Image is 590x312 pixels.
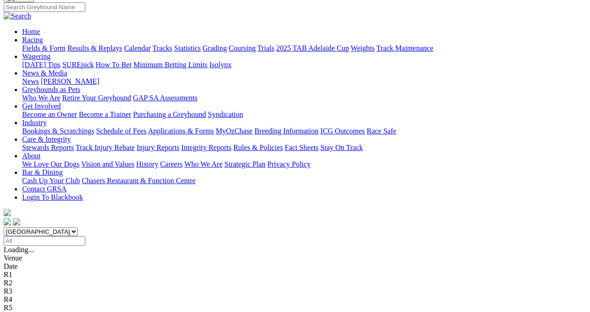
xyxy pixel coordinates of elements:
div: About [22,160,586,168]
div: R1 [4,271,586,279]
div: News & Media [22,77,586,86]
a: Injury Reports [136,144,179,151]
a: Minimum Betting Limits [133,61,207,69]
a: Fact Sheets [285,144,319,151]
a: Become a Trainer [79,110,131,118]
div: Date [4,262,586,271]
a: Vision and Values [81,160,134,168]
div: Care & Integrity [22,144,586,152]
div: Industry [22,127,586,135]
span: Loading... [4,246,34,254]
a: Applications & Forms [148,127,214,135]
a: Statistics [174,44,201,52]
a: Racing [22,36,43,44]
div: Venue [4,254,586,262]
a: Login To Blackbook [22,193,83,201]
a: Grading [203,44,227,52]
a: Schedule of Fees [96,127,146,135]
a: Retire Your Greyhound [62,94,131,102]
img: facebook.svg [4,218,11,225]
a: Chasers Restaurant & Function Centre [82,177,195,185]
a: Isolynx [209,61,231,69]
a: Coursing [229,44,256,52]
div: R2 [4,279,586,287]
div: R3 [4,287,586,295]
a: GAP SA Assessments [133,94,198,102]
a: Care & Integrity [22,135,71,143]
input: Search [4,2,85,12]
a: News & Media [22,69,67,77]
input: Select date [4,236,85,246]
a: Careers [160,160,183,168]
a: Cash Up Your Club [22,177,80,185]
div: Greyhounds as Pets [22,94,586,102]
a: Weights [351,44,375,52]
a: Greyhounds as Pets [22,86,80,93]
a: Get Involved [22,102,61,110]
a: Fields & Form [22,44,65,52]
a: Track Maintenance [377,44,433,52]
img: twitter.svg [13,218,20,225]
a: Stay On Track [320,144,363,151]
a: Privacy Policy [267,160,311,168]
a: Syndication [208,110,243,118]
a: Wagering [22,52,51,60]
a: Breeding Information [254,127,319,135]
div: Bar & Dining [22,177,586,185]
a: Tracks [153,44,172,52]
a: News [22,77,39,85]
a: [DATE] Tips [22,61,60,69]
a: Who We Are [22,94,60,102]
a: Integrity Reports [181,144,231,151]
div: R5 [4,304,586,312]
a: [PERSON_NAME] [41,77,99,85]
div: Get Involved [22,110,586,119]
a: How To Bet [96,61,132,69]
a: Industry [22,119,47,127]
a: Trials [257,44,274,52]
a: Contact GRSA [22,185,66,193]
a: Bookings & Scratchings [22,127,94,135]
a: Rules & Policies [233,144,283,151]
a: We Love Our Dogs [22,160,79,168]
a: Results & Replays [67,44,122,52]
img: logo-grsa-white.png [4,209,11,216]
a: 2025 TAB Adelaide Cup [276,44,349,52]
img: Search [4,12,31,20]
div: Wagering [22,61,586,69]
div: Racing [22,44,586,52]
a: Track Injury Rebate [76,144,135,151]
a: Race Safe [366,127,396,135]
a: MyOzChase [216,127,253,135]
a: About [22,152,41,160]
a: ICG Outcomes [320,127,365,135]
a: Purchasing a Greyhound [133,110,206,118]
a: Home [22,28,40,35]
a: Strategic Plan [224,160,265,168]
a: Stewards Reports [22,144,74,151]
a: Become an Owner [22,110,77,118]
a: SUREpick [62,61,94,69]
div: R4 [4,295,586,304]
a: Bar & Dining [22,168,63,176]
a: History [136,160,158,168]
a: Who We Are [184,160,223,168]
a: Calendar [124,44,151,52]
